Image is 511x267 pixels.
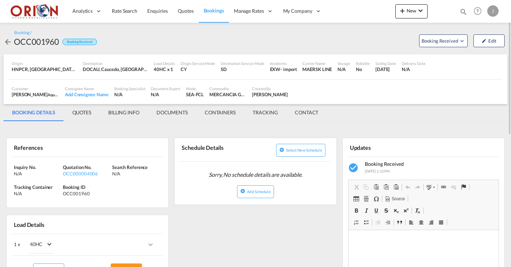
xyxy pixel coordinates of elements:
[12,218,47,230] div: Load Details
[186,86,204,91] div: Mode
[286,104,327,121] md-tab-item: CONTACT
[244,104,286,121] md-tab-item: TRACKING
[83,66,148,72] div: DOCAU, Caucedo, Dominican Republic, Caribbean, Americas
[154,66,175,72] div: 40HC x 1
[426,218,436,227] a: Align Right
[72,7,93,15] span: Analytics
[5,230,30,256] iframe: Chat
[14,190,61,197] div: N/A
[402,61,425,66] div: Delivery Date
[458,182,468,192] a: Anchor
[112,164,148,170] span: Search Reference
[247,189,270,194] span: Add Schedule
[472,5,487,18] div: Help
[151,86,180,91] div: Document Expert
[14,184,53,190] span: Tracking Container
[4,104,64,121] md-tab-item: BOOKING DETAILS
[487,5,499,17] div: J
[302,66,332,72] div: MAERSK LINE
[276,144,325,157] button: icon-plus-circleSelect new schedule
[252,86,288,91] div: Created By
[270,61,297,66] div: Incoterms
[391,182,401,192] a: Paste from Word
[413,182,423,192] a: Redo (⌘+Y)
[351,194,361,203] a: Table
[63,170,110,177] div: OCC000004006
[371,182,381,192] a: Paste (⌘+V)
[473,34,505,47] button: icon-pencilEdit
[204,7,224,13] span: Bookings
[424,182,437,192] a: Spell Check As You Type
[12,61,77,66] div: Origin
[270,66,281,72] div: EXW
[12,91,59,98] div: [PERSON_NAME]
[83,61,148,66] div: Destination
[14,30,32,36] div: Booking /
[12,86,59,91] div: Customer
[398,8,425,13] span: New
[416,218,426,227] a: Centre
[375,61,396,66] div: Sailing Date
[351,206,361,215] a: Bold (⌘+B)
[234,7,264,15] span: Manage Rates
[12,141,86,153] div: References
[422,37,459,44] span: Booking Received
[148,104,196,121] md-tab-item: DOCUMENTS
[178,8,193,14] span: Quotes
[237,185,274,198] button: icon-plus-circleAdd Schedule
[436,218,446,227] a: Justify
[351,182,361,192] a: Cut (⌘+X)
[181,61,215,66] div: Origin Service Mode
[395,4,428,18] button: icon-plus 400-fgNewicon-chevron-down
[64,104,100,121] md-tab-item: QUOTES
[147,8,168,14] span: Enquiries
[391,206,401,215] a: Subscript
[371,194,381,203] a: Insert Special Character
[402,66,425,72] div: N/A
[373,218,383,227] a: Decrease Indent
[472,5,484,17] span: Help
[100,104,148,121] md-tab-item: BILLING INFO
[395,218,405,227] a: Block Quote
[196,104,244,121] md-tab-item: CONTAINERS
[151,91,180,98] div: N/A
[365,161,404,167] span: Booking Received
[14,36,59,47] div: OCC001960
[186,91,204,98] div: SEA-FCL
[112,8,137,14] span: Rate Search
[11,3,59,19] img: 2c36fa60c4e911ed9fceb5e2556746cc.JPG
[348,141,422,153] div: Updates
[62,39,97,45] div: Booking Received
[419,34,468,47] button: Open demo menu
[383,194,407,203] a: Source
[381,182,391,192] a: Paste as plain text (⌘+⌥+⇧+V)
[63,184,85,190] span: Booking ID
[14,164,36,170] span: Inquiry No.
[337,66,350,72] div: N/A
[4,36,14,47] div: icon-arrow-left
[460,8,467,18] div: icon-magnify
[252,91,288,98] div: Juan Lardizabal
[180,141,254,158] div: Schedule Details
[209,86,246,91] div: Commodity
[302,61,332,66] div: Carrier Name
[361,218,371,227] a: Insert/Remove Bulleted List
[365,169,390,173] span: [DATE] 1:32 PM
[356,61,370,66] div: Rollable
[221,66,264,72] div: SD
[181,66,215,72] div: CY
[361,194,371,203] a: Insert Horizontal Line
[413,206,423,215] a: Remove Format
[460,8,467,16] md-icon: icon-magnify
[356,66,370,72] div: No
[154,61,175,66] div: Load Details
[12,66,77,72] div: HNPCR, Puerto Cortes, Honduras, Mexico & Central America, Americas
[4,104,327,121] md-pagination-wrapper: Use the left and right arrow keys to navigate between tabs
[206,168,305,181] span: Sorry, No schedule details are available.
[337,61,350,66] div: Voyage
[4,38,12,46] md-icon: icon-arrow-left
[398,6,407,15] md-icon: icon-plus 400-fg
[14,236,88,254] div: 1 x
